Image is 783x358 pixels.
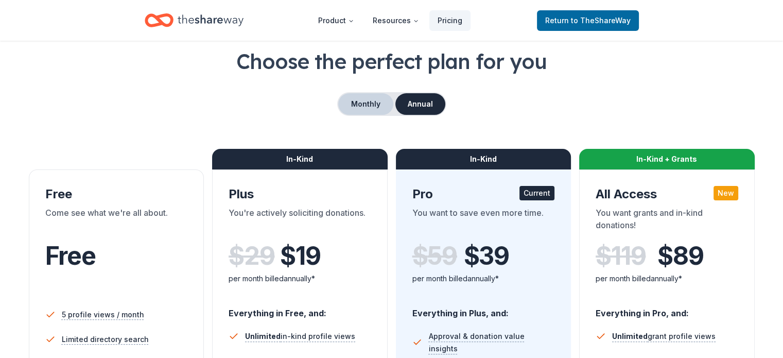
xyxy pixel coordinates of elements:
[429,10,471,31] a: Pricing
[229,272,371,285] div: per month billed annually*
[212,149,388,169] div: In-Kind
[519,186,554,200] div: Current
[537,10,639,31] a: Returnto TheShareWay
[412,186,555,202] div: Pro
[612,332,648,340] span: Unlimited
[714,186,738,200] div: New
[412,272,555,285] div: per month billed annually*
[245,332,355,340] span: in-kind profile views
[596,298,738,320] div: Everything in Pro, and:
[596,272,738,285] div: per month billed annually*
[396,149,571,169] div: In-Kind
[464,242,509,270] span: $ 39
[45,186,188,202] div: Free
[545,14,631,27] span: Return
[280,242,320,270] span: $ 19
[62,333,149,346] span: Limited directory search
[412,207,555,235] div: You want to save even more time.
[579,149,755,169] div: In-Kind + Grants
[428,330,554,355] span: Approval & donation value insights
[596,186,738,202] div: All Access
[229,207,371,235] div: You're actively soliciting donations.
[229,186,371,202] div: Plus
[364,10,427,31] button: Resources
[412,298,555,320] div: Everything in Plus, and:
[338,93,393,115] button: Monthly
[62,309,144,321] span: 5 profile views / month
[245,332,281,340] span: Unlimited
[571,16,631,25] span: to TheShareWay
[25,47,758,76] h1: Choose the perfect plan for you
[310,10,362,31] button: Product
[596,207,738,235] div: You want grants and in-kind donations!
[612,332,716,340] span: grant profile views
[45,241,96,271] span: Free
[395,93,445,115] button: Annual
[229,298,371,320] div: Everything in Free, and:
[310,8,471,32] nav: Main
[657,242,703,270] span: $ 89
[45,207,188,235] div: Come see what we're all about.
[145,8,243,32] a: Home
